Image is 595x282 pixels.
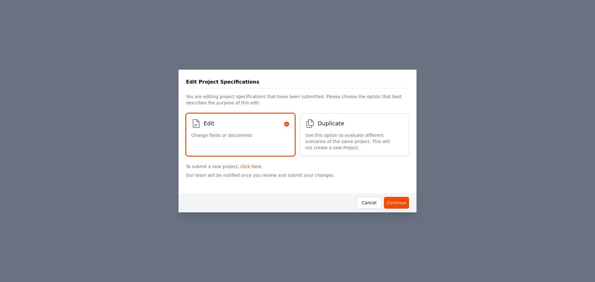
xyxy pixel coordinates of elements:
[305,132,398,151] span: Use this option to evaluate different scenarios of the same project. This will not create a new P...
[186,170,409,188] p: Our team will be notified once you review and submit your changes.
[186,89,409,108] p: You are editing project specifications that have been submitted. Please choose the option that be...
[240,164,261,169] a: click here
[384,197,409,209] button: Continue
[357,197,381,209] button: Cancel
[318,119,344,128] span: Duplicate
[186,161,409,170] p: To submit a new project, .
[204,119,214,128] span: Edit
[186,78,259,86] h3: Edit Project Specifications
[191,132,252,138] span: Change fields or documents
